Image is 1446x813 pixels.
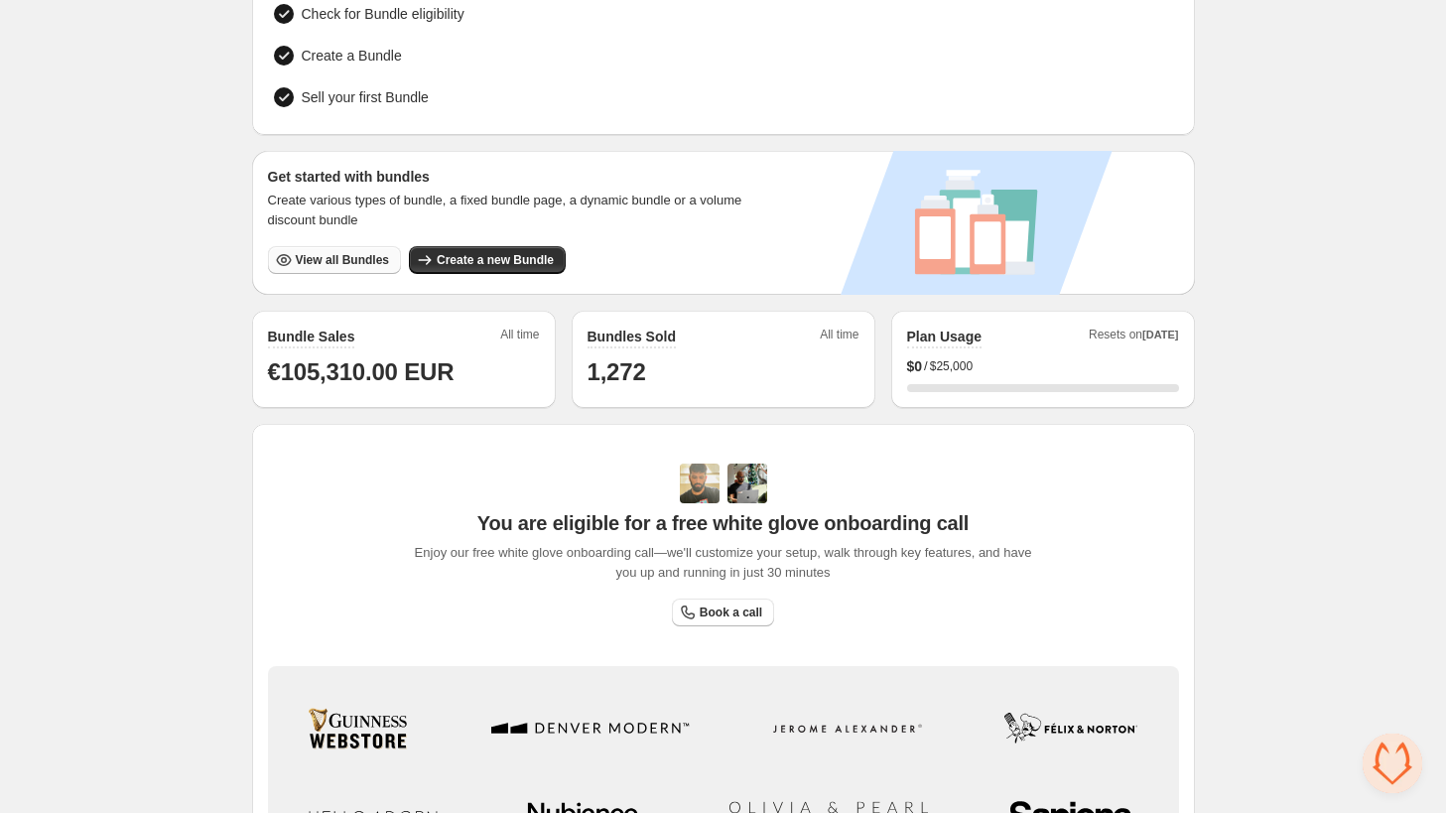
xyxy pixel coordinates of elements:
span: Create a new Bundle [437,252,554,268]
span: Enjoy our free white glove onboarding call—we'll customize your setup, walk through key features,... [404,543,1042,583]
span: $25,000 [930,358,973,374]
div: Open chat [1363,734,1422,793]
h1: €105,310.00 EUR [268,356,540,388]
span: All time [500,327,539,348]
img: Prakhar [727,464,767,503]
span: Check for Bundle eligibility [302,4,464,24]
span: You are eligible for a free white glove onboarding call [477,511,969,535]
h2: Bundle Sales [268,327,355,346]
div: / [907,356,1179,376]
h2: Bundles Sold [588,327,676,346]
button: View all Bundles [268,246,401,274]
h1: 1,272 [588,356,859,388]
span: Book a call [700,605,762,620]
span: Resets on [1089,327,1179,348]
span: View all Bundles [296,252,389,268]
span: $ 0 [907,356,923,376]
span: Create various types of bundle, a fixed bundle page, a dynamic bundle or a volume discount bundle [268,191,761,230]
span: All time [820,327,858,348]
h3: Get started with bundles [268,167,761,187]
span: Sell your first Bundle [302,87,429,107]
a: Book a call [672,599,774,626]
img: Adi [680,464,720,503]
button: Create a new Bundle [409,246,566,274]
span: [DATE] [1142,329,1178,340]
span: Create a Bundle [302,46,402,66]
h2: Plan Usage [907,327,982,346]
